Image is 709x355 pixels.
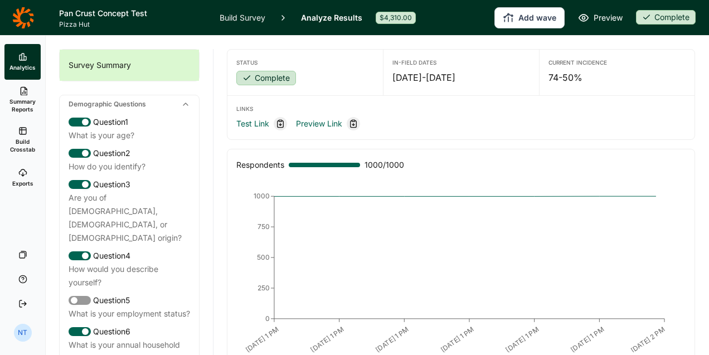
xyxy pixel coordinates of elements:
[257,253,270,261] tspan: 500
[4,120,41,160] a: Build Crosstab
[569,325,605,354] text: [DATE] 1 PM
[254,192,270,200] tspan: 1000
[309,325,345,354] text: [DATE] 1 PM
[636,10,696,25] div: Complete
[258,284,270,292] tspan: 250
[69,178,190,191] div: Question 3
[4,80,41,120] a: Summary Reports
[69,249,190,262] div: Question 4
[494,7,565,28] button: Add wave
[236,71,296,86] button: Complete
[548,59,686,66] div: Current Incidence
[636,10,696,26] button: Complete
[4,44,41,80] a: Analytics
[12,179,33,187] span: Exports
[347,117,360,130] div: Copy link
[296,117,342,130] a: Preview Link
[594,11,623,25] span: Preview
[548,71,686,84] div: 74-50%
[69,115,190,129] div: Question 1
[60,95,199,113] div: Demographic Questions
[69,294,190,307] div: Question 5
[69,160,190,173] div: How do you identify?
[274,117,287,130] div: Copy link
[392,59,530,66] div: In-Field Dates
[258,222,270,231] tspan: 750
[69,325,190,338] div: Question 6
[629,325,667,354] text: [DATE] 2 PM
[578,11,623,25] a: Preview
[9,138,36,153] span: Build Crosstab
[376,12,416,24] div: $4,310.00
[265,314,270,323] tspan: 0
[69,147,190,160] div: Question 2
[236,117,269,130] a: Test Link
[392,71,530,84] div: [DATE] - [DATE]
[244,325,280,354] text: [DATE] 1 PM
[236,105,686,113] div: Links
[69,129,190,142] div: What is your age?
[504,325,540,354] text: [DATE] 1 PM
[9,98,36,113] span: Summary Reports
[365,158,404,172] span: 1000 / 1000
[236,71,296,85] div: Complete
[4,160,41,196] a: Exports
[69,191,190,245] div: Are you of [DEMOGRAPHIC_DATA], [DEMOGRAPHIC_DATA], or [DEMOGRAPHIC_DATA] origin?
[236,59,374,66] div: Status
[60,50,199,81] div: Survey Summary
[9,64,36,71] span: Analytics
[69,262,190,289] div: How would you describe yourself?
[14,324,32,342] div: NT
[59,7,206,20] h1: Pan Crust Concept Test
[236,158,284,172] div: Respondents
[59,20,206,29] span: Pizza Hut
[374,325,410,354] text: [DATE] 1 PM
[439,325,475,354] text: [DATE] 1 PM
[69,307,190,320] div: What is your employment status?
